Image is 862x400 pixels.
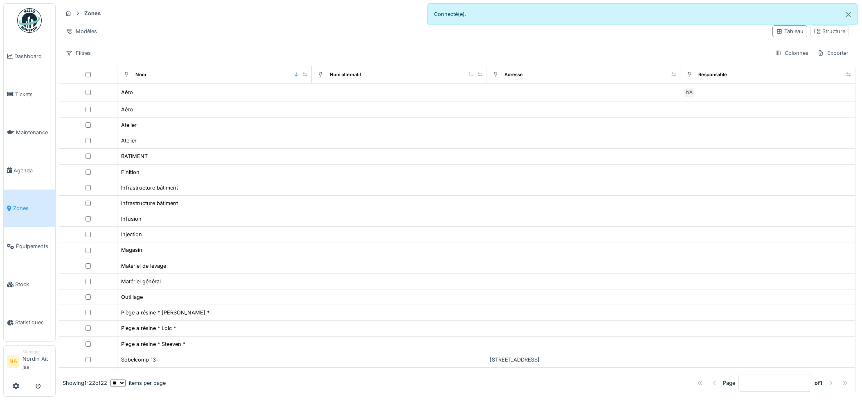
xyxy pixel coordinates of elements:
div: Infusion [121,215,142,223]
div: Colonnes [771,47,812,59]
div: Infrastructure bâtiment [121,199,178,207]
a: Maintenance [4,113,55,151]
div: Tableau [776,27,803,35]
a: Équipements [4,227,55,265]
li: NA [7,355,19,368]
div: Nom [135,71,146,78]
div: Piège a résine * Loic * [121,324,176,332]
a: Dashboard [4,37,55,75]
a: Stock [4,265,55,303]
div: Piège a résine * [PERSON_NAME] * [121,309,209,316]
strong: of 1 [815,379,822,387]
div: items per page [110,379,166,387]
div: Infrastructure bâtiment [121,184,178,192]
div: BATIMENT [121,152,148,160]
div: Connecté(e). [427,3,858,25]
span: Stock [15,280,52,288]
div: Matériel général [121,278,161,285]
a: NA ManagerNordin Ait jaa [7,349,52,376]
div: NA [684,87,695,98]
div: Showing 1 - 22 of 22 [63,379,107,387]
span: Maintenance [16,129,52,136]
a: Tickets [4,75,55,113]
span: Tickets [15,90,52,98]
div: Magasin [121,246,142,254]
div: Exporter [814,47,852,59]
div: Finition [121,168,140,176]
div: Nom alternatif [330,71,361,78]
div: Manager [23,349,52,355]
div: Atelier [121,121,137,129]
button: Close [839,4,857,25]
img: Badge_color-CXgf-gQk.svg [17,8,42,33]
span: Équipements [16,242,52,250]
div: Responsable [698,71,727,78]
div: Modèles [62,25,101,37]
div: Injection [121,231,142,238]
strong: Zones [81,9,104,17]
div: Structure [814,27,845,35]
div: Sobelcomp 13 [121,356,156,364]
a: Statistiques [4,303,55,341]
div: Aéro [121,88,133,96]
a: Zones [4,190,55,228]
div: Atelier [121,137,137,145]
span: Agenda [14,167,52,174]
span: Zones [13,204,52,212]
div: Adresse [504,71,523,78]
div: Filtres [62,47,95,59]
li: Nordin Ait jaa [23,349,52,374]
div: Piège a résine * Steeven * [121,340,185,348]
div: Matériel de levage [121,262,166,270]
span: Dashboard [14,52,52,60]
div: [STREET_ADDRESS] [490,356,677,364]
a: Agenda [4,151,55,190]
span: Statistiques [15,319,52,326]
div: Outillage [121,293,143,301]
div: Page [723,379,735,387]
div: Aéro [121,106,133,113]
